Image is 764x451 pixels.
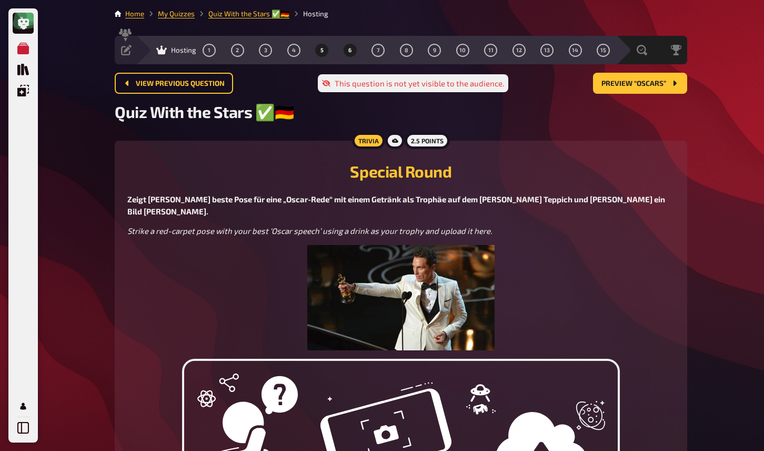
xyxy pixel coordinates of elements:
[318,74,508,92] div: This question is not yet visible to the audience.
[158,9,195,18] a: My Quizzes
[539,42,556,58] button: 13
[405,132,450,149] div: 2.5 points
[257,42,274,58] button: 3
[398,42,415,58] button: 8
[208,47,210,53] span: 1
[320,47,324,53] span: 5
[352,132,385,149] div: Trivia
[595,42,612,58] button: 15
[125,9,144,18] a: Home
[136,80,225,87] span: View previous question
[544,47,550,53] span: 13
[314,42,330,58] button: 5
[307,245,495,350] img: image
[348,47,351,53] span: 6
[488,47,494,53] span: 11
[208,9,289,18] a: Quiz With the Stars ✅🇩🇪
[516,47,522,53] span: 12
[285,42,302,58] button: 4
[567,42,584,58] button: 14
[292,47,296,53] span: 4
[289,8,328,19] li: Hosting
[341,42,358,58] button: 6
[144,8,195,19] li: My Quizzes
[13,396,34,417] a: My Account
[127,194,667,216] span: Zeigt [PERSON_NAME] beste Pose für eine „Oscar-Rede“ mit einem Getränk als Trophäe auf dem [PERSO...
[13,38,34,59] a: My Quizzes
[115,73,233,94] button: View previous question
[115,102,294,122] span: Quiz With the Stars ✅🇩🇪
[370,42,387,58] button: 7
[201,42,218,58] button: 1
[127,162,675,181] h2: Special Round
[229,42,246,58] button: 2
[454,42,471,58] button: 10
[482,42,499,58] button: 11
[593,73,687,94] button: Preview “Oscars”
[236,47,239,53] span: 2
[572,47,578,53] span: 14
[510,42,527,58] button: 12
[377,47,380,53] span: 7
[600,47,606,53] span: 15
[459,47,466,53] span: 10
[601,80,666,87] span: Preview “Oscars”
[405,47,408,53] span: 8
[195,8,289,19] li: Quiz With the Stars ✅🇩🇪
[13,59,34,80] a: Quiz Library
[125,8,144,19] li: Home
[171,46,196,54] span: Hosting
[264,47,267,53] span: 3
[13,80,34,101] a: Overlays
[433,47,436,53] span: 9
[127,226,492,236] span: Strike a red-carpet pose with your best ‘Oscar speech’ using a drink as your trophy and upload it...
[426,42,443,58] button: 9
